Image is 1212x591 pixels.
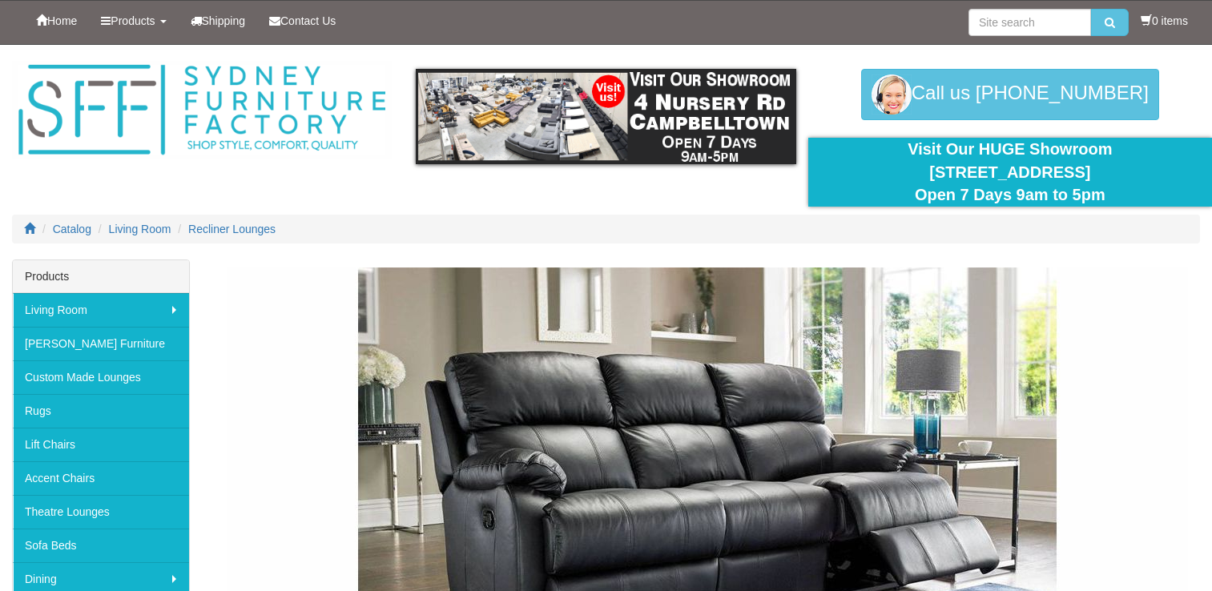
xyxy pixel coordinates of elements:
a: Theatre Lounges [13,495,189,529]
span: Contact Us [280,14,336,27]
input: Site search [968,9,1091,36]
a: Rugs [13,394,189,428]
a: Contact Us [257,1,348,41]
a: Recliner Lounges [188,223,276,235]
a: Custom Made Lounges [13,360,189,394]
img: showroom.gif [416,69,795,164]
li: 0 items [1141,13,1188,29]
div: Products [13,260,189,293]
a: Living Room [13,293,189,327]
a: Lift Chairs [13,428,189,461]
a: Sofa Beds [13,529,189,562]
a: Home [24,1,89,41]
a: Accent Chairs [13,461,189,495]
a: Catalog [53,223,91,235]
div: Visit Our HUGE Showroom [STREET_ADDRESS] Open 7 Days 9am to 5pm [820,138,1200,207]
span: Products [111,14,155,27]
a: Living Room [109,223,171,235]
span: Shipping [202,14,246,27]
img: Sydney Furniture Factory [12,61,392,159]
a: [PERSON_NAME] Furniture [13,327,189,360]
span: Home [47,14,77,27]
a: Products [89,1,178,41]
a: Shipping [179,1,258,41]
